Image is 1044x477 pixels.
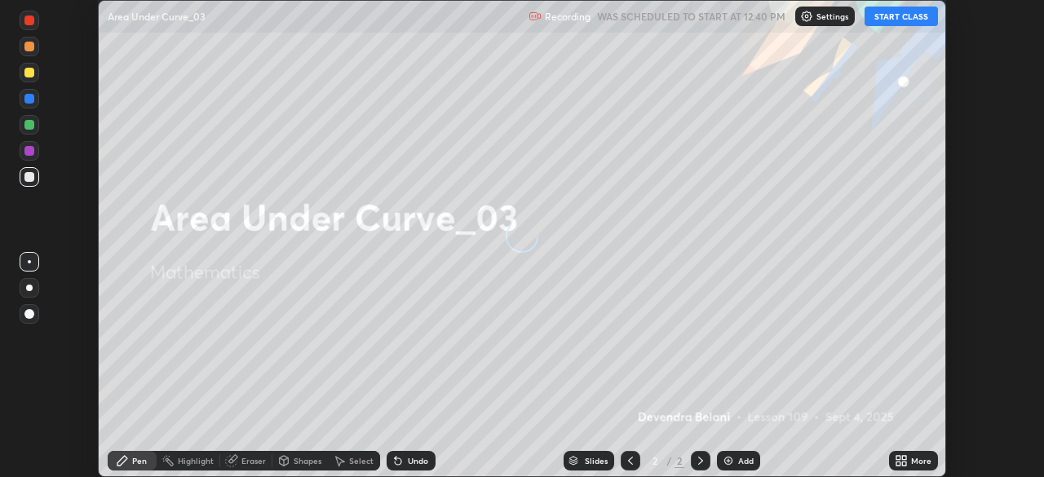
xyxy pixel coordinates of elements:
img: class-settings-icons [800,10,813,23]
div: 2 [647,456,663,466]
div: 2 [675,453,684,468]
div: Eraser [241,457,266,465]
div: More [911,457,931,465]
div: Select [349,457,374,465]
img: recording.375f2c34.svg [529,10,542,23]
div: Slides [585,457,608,465]
button: START CLASS [865,7,938,26]
div: Add [738,457,754,465]
div: Highlight [178,457,214,465]
div: / [666,456,671,466]
h5: WAS SCHEDULED TO START AT 12:40 PM [597,9,785,24]
p: Area Under Curve_03 [108,10,206,23]
p: Settings [816,12,848,20]
div: Undo [408,457,428,465]
img: add-slide-button [722,454,735,467]
p: Recording [545,11,591,23]
div: Pen [132,457,147,465]
div: Shapes [294,457,321,465]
